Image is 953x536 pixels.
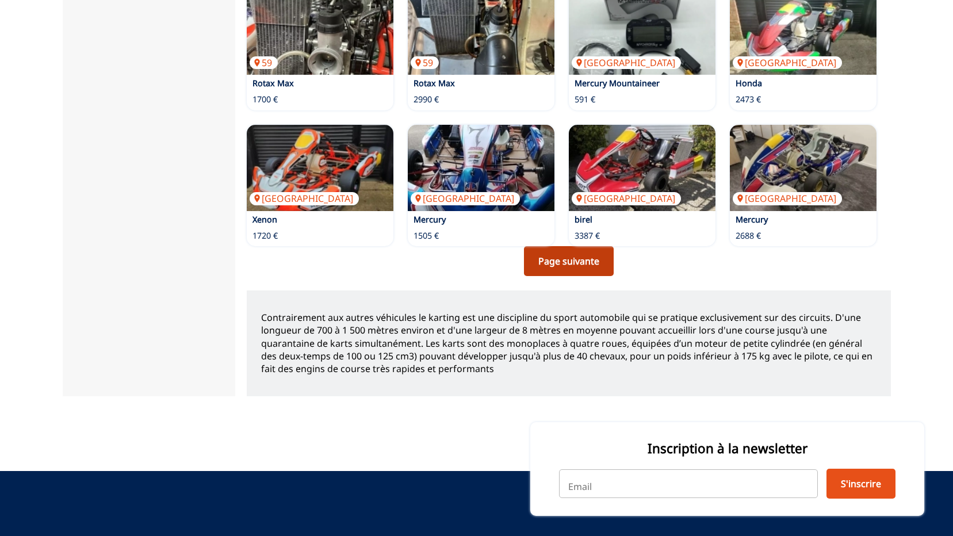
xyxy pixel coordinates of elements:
p: [GEOGRAPHIC_DATA] [572,56,681,69]
a: Mercury[GEOGRAPHIC_DATA] [730,125,877,211]
a: Mercury [736,214,768,225]
a: Mercury[GEOGRAPHIC_DATA] [408,125,554,211]
p: 3387 € [575,230,600,242]
p: [GEOGRAPHIC_DATA] [411,192,520,205]
a: birel [575,214,592,225]
img: Xenon [247,125,393,211]
p: 2688 € [736,230,761,242]
a: Rotax Max [252,78,294,89]
p: 591 € [575,94,595,105]
p: 2473 € [736,94,761,105]
p: 59 [411,56,439,69]
p: [GEOGRAPHIC_DATA] [250,192,359,205]
a: Xenon [252,214,277,225]
a: birel[GEOGRAPHIC_DATA] [569,125,715,211]
img: Mercury [730,125,877,211]
p: [GEOGRAPHIC_DATA] [733,192,842,205]
a: Mercury Mountaineer [575,78,660,89]
p: 1720 € [252,230,278,242]
img: Mercury [408,125,554,211]
input: Email [559,469,818,498]
a: Page suivante [524,246,614,276]
a: Rotax Max [414,78,455,89]
img: birel [569,125,715,211]
button: S'inscrire [826,469,895,499]
a: Honda [736,78,762,89]
p: 2990 € [414,94,439,105]
p: 59 [250,56,278,69]
a: Mercury [414,214,446,225]
p: Contrairement aux autres véhicules le karting est une discipline du sport automobile qui se prati... [261,311,877,376]
p: 1700 € [252,94,278,105]
a: Xenon[GEOGRAPHIC_DATA] [247,125,393,211]
p: 1505 € [414,230,439,242]
p: Inscription à la newsletter [559,439,895,457]
p: [GEOGRAPHIC_DATA] [572,192,681,205]
p: [GEOGRAPHIC_DATA] [733,56,842,69]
